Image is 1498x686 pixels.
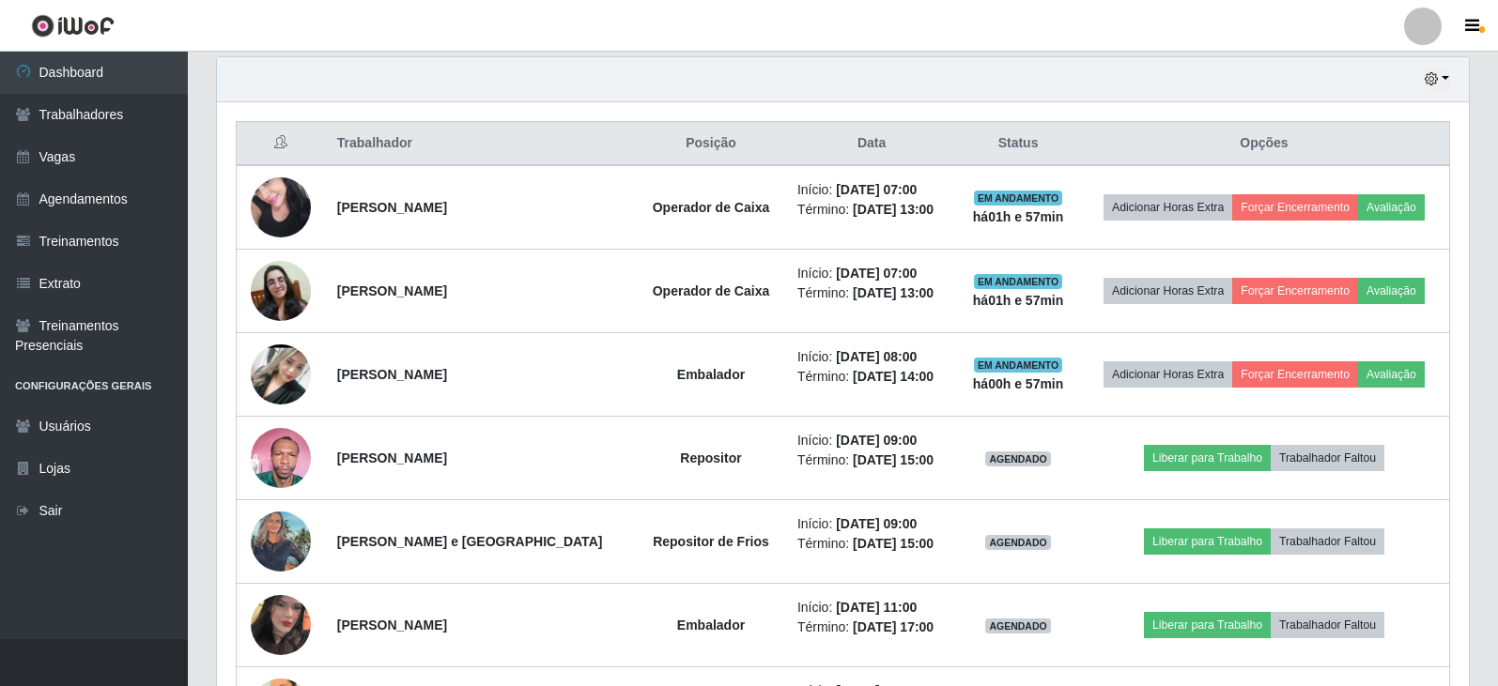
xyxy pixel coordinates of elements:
[653,283,770,298] strong: Operador de Caixa
[973,293,1064,308] strong: há 01 h e 57 min
[337,534,603,549] strong: [PERSON_NAME] e [GEOGRAPHIC_DATA]
[1232,278,1358,304] button: Forçar Encerramento
[31,14,115,38] img: CoreUI Logo
[797,347,946,367] li: Início:
[985,451,1051,466] span: AGENDADO
[985,535,1051,550] span: AGENDADO
[1144,612,1271,638] button: Liberar para Trabalho
[853,369,934,384] time: [DATE] 14:00
[1271,612,1384,638] button: Trabalhador Faltou
[1144,528,1271,555] button: Liberar para Trabalho
[797,180,946,200] li: Início:
[1144,445,1271,471] button: Liberar para Trabalho
[797,514,946,534] li: Início:
[797,367,946,387] li: Término:
[1358,361,1425,388] button: Avaliação
[836,349,917,364] time: [DATE] 08:00
[251,418,311,497] img: 1753956520242.jpeg
[1104,361,1232,388] button: Adicionar Horas Extra
[337,283,447,298] strong: [PERSON_NAME]
[653,534,769,549] strong: Repositor de Frios
[680,450,741,465] strong: Repositor
[985,618,1051,633] span: AGENDADO
[251,501,311,581] img: 1751324308831.jpeg
[974,358,1063,373] span: EM ANDAMENTO
[797,534,946,554] li: Término:
[1271,445,1384,471] button: Trabalhador Faltou
[251,167,311,247] img: 1746197830896.jpeg
[797,283,946,303] li: Término:
[251,261,311,321] img: 1754064940964.jpeg
[797,264,946,283] li: Início:
[974,191,1063,206] span: EM ANDAMENTO
[797,450,946,470] li: Término:
[836,600,917,615] time: [DATE] 11:00
[836,516,917,531] time: [DATE] 09:00
[1232,194,1358,221] button: Forçar Encerramento
[1104,194,1232,221] button: Adicionar Horas Extra
[797,431,946,450] li: Início:
[1358,194,1425,221] button: Avaliação
[677,367,745,382] strong: Embalador
[853,452,934,467] time: [DATE] 15:00
[786,122,957,166] th: Data
[836,266,917,281] time: [DATE] 07:00
[973,376,1064,391] strong: há 00 h e 57 min
[337,367,447,382] strong: [PERSON_NAME]
[853,619,934,634] time: [DATE] 17:00
[251,308,311,441] img: 1755712424414.jpeg
[636,122,786,166] th: Posição
[326,122,636,166] th: Trabalhador
[797,200,946,220] li: Término:
[957,122,1079,166] th: Status
[1232,361,1358,388] button: Forçar Encerramento
[337,450,447,465] strong: [PERSON_NAME]
[653,200,770,215] strong: Operador de Caixa
[1104,278,1232,304] button: Adicionar Horas Extra
[836,182,917,197] time: [DATE] 07:00
[797,598,946,617] li: Início:
[337,200,447,215] strong: [PERSON_NAME]
[677,617,745,633] strong: Embalador
[251,572,311,678] img: 1726940433587.jpeg
[797,617,946,637] li: Término:
[853,536,934,551] time: [DATE] 15:00
[337,617,447,633] strong: [PERSON_NAME]
[853,202,934,217] time: [DATE] 13:00
[974,274,1063,289] span: EM ANDAMENTO
[853,285,934,300] time: [DATE] 13:00
[1079,122,1450,166] th: Opções
[836,433,917,448] time: [DATE] 09:00
[1271,528,1384,555] button: Trabalhador Faltou
[1358,278,1425,304] button: Avaliação
[973,209,1064,224] strong: há 01 h e 57 min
